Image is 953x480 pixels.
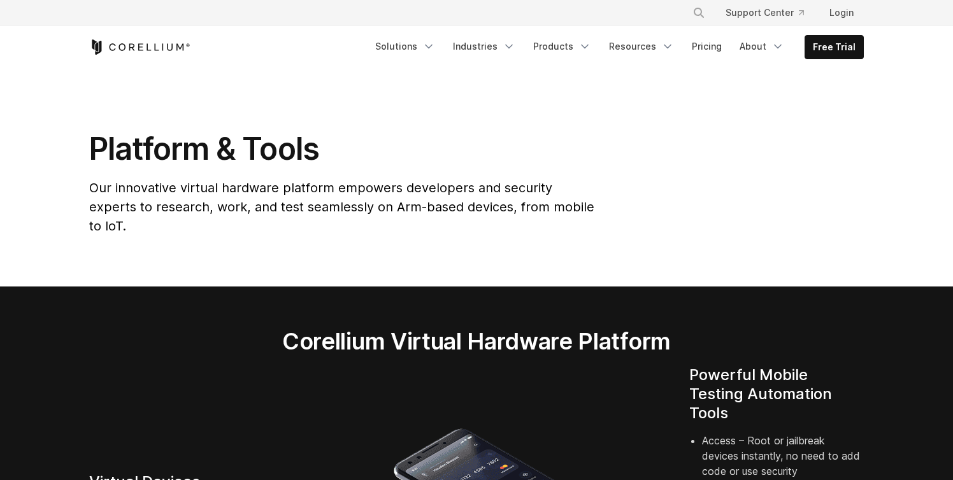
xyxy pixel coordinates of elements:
[689,365,864,423] h4: Powerful Mobile Testing Automation Tools
[89,180,594,234] span: Our innovative virtual hardware platform empowers developers and security experts to research, wo...
[819,1,864,24] a: Login
[89,130,597,168] h1: Platform & Tools
[222,327,730,355] h2: Corellium Virtual Hardware Platform
[601,35,682,58] a: Resources
[677,1,864,24] div: Navigation Menu
[687,1,710,24] button: Search
[684,35,729,58] a: Pricing
[715,1,814,24] a: Support Center
[368,35,443,58] a: Solutions
[368,35,864,59] div: Navigation Menu
[732,35,792,58] a: About
[526,35,599,58] a: Products
[89,39,190,55] a: Corellium Home
[805,36,863,59] a: Free Trial
[445,35,523,58] a: Industries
